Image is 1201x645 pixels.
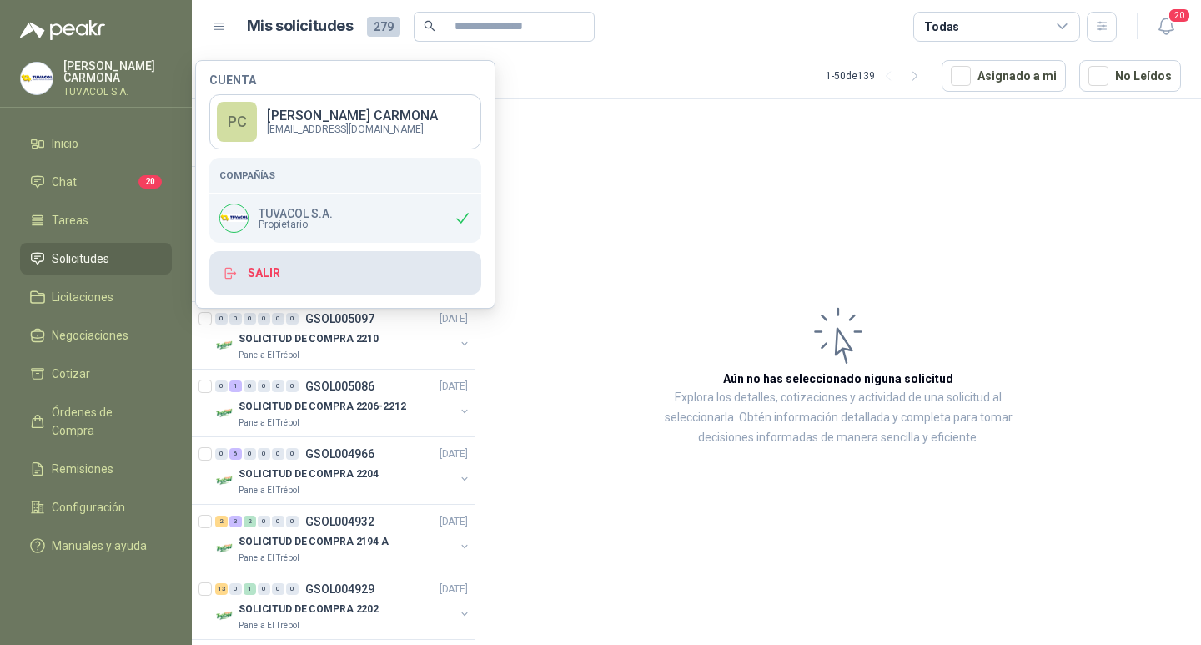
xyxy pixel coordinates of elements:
[305,583,374,595] p: GSOL004929
[229,380,242,392] div: 1
[424,20,435,32] span: search
[267,124,438,134] p: [EMAIL_ADDRESS][DOMAIN_NAME]
[1151,12,1181,42] button: 20
[239,466,379,482] p: SOLICITUD DE COMPRA 2204
[367,17,400,37] span: 279
[215,376,471,430] a: 0 1 0 0 0 0 GSOL005086[DATE] Company LogoSOLICITUD DE COMPRA 2206-2212Panela El Trébol
[20,358,172,390] a: Cotizar
[239,399,406,415] p: SOLICITUD DE COMPRA 2206-2212
[286,448,299,460] div: 0
[1168,8,1191,23] span: 20
[239,416,299,430] p: Panela El Trébol
[440,311,468,327] p: [DATE]
[229,583,242,595] div: 0
[63,87,172,97] p: TUVACOL S.A.
[229,516,242,527] div: 3
[229,313,242,325] div: 0
[52,498,125,517] span: Configuración
[215,516,228,527] div: 2
[52,211,88,229] span: Tareas
[267,109,438,123] p: [PERSON_NAME] CARMONA
[286,583,299,595] div: 0
[239,534,389,550] p: SOLICITUD DE COMPRA 2194 A
[272,313,284,325] div: 0
[63,60,172,83] p: [PERSON_NAME] CARMONA
[20,530,172,562] a: Manuales y ayuda
[52,537,147,555] span: Manuales y ayuda
[440,514,468,530] p: [DATE]
[215,380,228,392] div: 0
[244,313,256,325] div: 0
[440,446,468,462] p: [DATE]
[286,516,299,527] div: 0
[258,583,270,595] div: 0
[259,208,333,219] p: TUVACOL S.A.
[20,20,105,40] img: Logo peakr
[1079,60,1181,92] button: No Leídos
[239,552,299,565] p: Panela El Trébol
[217,102,257,142] div: PC
[258,516,270,527] div: 0
[440,379,468,395] p: [DATE]
[305,380,374,392] p: GSOL005086
[215,511,471,565] a: 2 3 2 0 0 0 GSOL004932[DATE] Company LogoSOLICITUD DE COMPRA 2194 APanela El Trébol
[440,582,468,597] p: [DATE]
[20,320,172,351] a: Negociaciones
[258,448,270,460] div: 0
[138,175,162,189] span: 20
[286,380,299,392] div: 0
[259,219,333,229] span: Propietario
[219,168,471,183] h5: Compañías
[20,491,172,523] a: Configuración
[272,516,284,527] div: 0
[215,335,235,355] img: Company Logo
[826,63,928,89] div: 1 - 50 de 139
[215,309,471,362] a: 0 0 0 0 0 0 GSOL005097[DATE] Company LogoSOLICITUD DE COMPRA 2210Panela El Trébol
[20,396,172,446] a: Órdenes de Compra
[209,194,481,243] div: Company LogoTUVACOL S.A.Propietario
[723,370,953,388] h3: Aún no has seleccionado niguna solicitud
[215,444,471,497] a: 0 6 0 0 0 0 GSOL004966[DATE] Company LogoSOLICITUD DE COMPRA 2204Panela El Trébol
[642,388,1034,448] p: Explora los detalles, cotizaciones y actividad de una solicitud al seleccionarla. Obtén informaci...
[305,448,374,460] p: GSOL004966
[229,448,242,460] div: 6
[21,63,53,94] img: Company Logo
[286,313,299,325] div: 0
[52,288,113,306] span: Licitaciones
[239,602,379,617] p: SOLICITUD DE COMPRA 2202
[239,349,299,362] p: Panela El Trébol
[52,134,78,153] span: Inicio
[272,380,284,392] div: 0
[52,173,77,191] span: Chat
[20,128,172,159] a: Inicio
[247,14,354,38] h1: Mis solicitudes
[272,583,284,595] div: 0
[209,251,481,295] button: Salir
[20,204,172,236] a: Tareas
[220,204,248,232] img: Company Logo
[215,313,228,325] div: 0
[52,326,128,345] span: Negociaciones
[244,516,256,527] div: 2
[52,365,90,383] span: Cotizar
[215,606,235,626] img: Company Logo
[20,166,172,198] a: Chat20
[215,538,235,558] img: Company Logo
[209,94,481,149] a: PC[PERSON_NAME] CARMONA[EMAIL_ADDRESS][DOMAIN_NAME]
[52,403,156,440] span: Órdenes de Compra
[305,313,374,325] p: GSOL005097
[258,313,270,325] div: 0
[215,448,228,460] div: 0
[52,249,109,268] span: Solicitudes
[215,471,235,491] img: Company Logo
[215,583,228,595] div: 13
[239,619,299,632] p: Panela El Trébol
[244,583,256,595] div: 1
[942,60,1066,92] button: Asignado a mi
[272,448,284,460] div: 0
[239,484,299,497] p: Panela El Trébol
[20,281,172,313] a: Licitaciones
[215,403,235,423] img: Company Logo
[305,516,374,527] p: GSOL004932
[20,453,172,485] a: Remisiones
